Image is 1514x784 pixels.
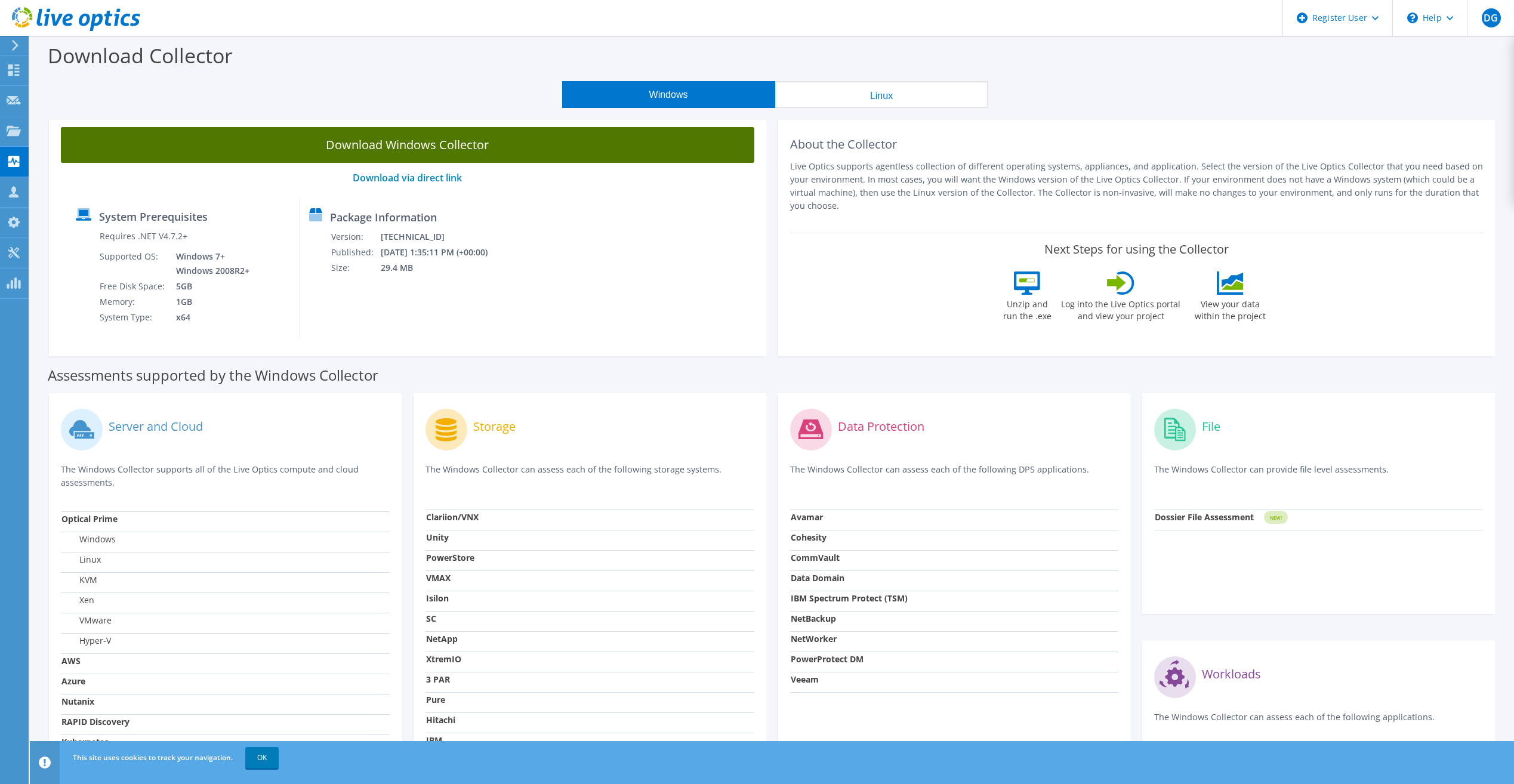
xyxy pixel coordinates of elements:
[61,463,390,489] p: The Windows Collector supports all of the Live Optics compute and cloud assessments.
[1407,13,1418,23] svg: \n
[48,42,233,69] label: Download Collector
[426,734,442,746] strong: IBM
[791,552,840,563] strong: CommVault
[790,137,1484,152] h2: About the Collector
[73,752,233,763] span: This site uses cookies to track your navigation.
[353,171,462,184] a: Download via direct link
[61,513,118,524] strong: Optical Prime
[426,714,455,726] strong: Hitachi
[562,81,775,108] button: Windows
[1060,295,1181,322] label: Log into the Live Optics portal and view your project
[791,532,827,543] strong: Cohesity
[380,245,504,260] td: [DATE] 1:35:11 PM (+00:00)
[1154,463,1483,487] p: The Windows Collector can provide file level assessments.
[1482,8,1501,27] span: DG
[1202,668,1261,680] label: Workloads
[61,696,94,707] strong: Nutanix
[791,613,836,624] strong: NetBackup
[838,421,924,433] label: Data Protection
[109,421,203,433] label: Server and Cloud
[790,463,1119,487] p: The Windows Collector can assess each of the following DPS applications.
[99,279,167,294] td: Free Disk Space:
[791,633,837,644] strong: NetWorker
[1000,295,1054,322] label: Unzip and run the .exe
[245,747,279,768] a: OK
[426,674,450,685] strong: 3 PAR
[425,463,754,487] p: The Windows Collector can assess each of the following storage systems.
[61,615,112,626] label: VMware
[61,574,97,586] label: KVM
[99,294,167,310] td: Memory:
[61,533,116,545] label: Windows
[1187,295,1273,322] label: View your data within the project
[61,716,129,727] strong: RAPID Discovery
[167,294,252,310] td: 1GB
[1044,242,1229,257] label: Next Steps for using the Collector
[426,653,461,665] strong: XtremIO
[61,127,754,163] a: Download Windows Collector
[167,249,252,279] td: Windows 7+ Windows 2008R2+
[791,653,864,665] strong: PowerProtect DM
[61,675,85,687] strong: Azure
[167,279,252,294] td: 5GB
[426,633,458,644] strong: NetApp
[99,211,208,223] label: System Prerequisites
[61,554,101,566] label: Linux
[331,245,380,260] td: Published:
[426,552,474,563] strong: PowerStore
[791,572,844,584] strong: Data Domain
[426,592,449,604] strong: Isilon
[473,421,516,433] label: Storage
[426,613,436,624] strong: SC
[426,532,449,543] strong: Unity
[99,249,167,279] td: Supported OS:
[1155,511,1254,523] strong: Dossier File Assessment
[331,229,380,245] td: Version:
[775,81,988,108] button: Linux
[1270,514,1282,521] tspan: NEW!
[791,592,908,604] strong: IBM Spectrum Protect (TSM)
[331,260,380,276] td: Size:
[1154,711,1483,735] p: The Windows Collector can assess each of the following applications.
[61,655,81,666] strong: AWS
[426,572,451,584] strong: VMAX
[99,310,167,325] td: System Type:
[790,160,1484,212] p: Live Optics supports agentless collection of different operating systems, appliances, and applica...
[61,635,111,647] label: Hyper-V
[100,230,187,242] label: Requires .NET V4.7.2+
[380,260,504,276] td: 29.4 MB
[167,310,252,325] td: x64
[791,511,823,523] strong: Avamar
[48,369,378,381] label: Assessments supported by the Windows Collector
[426,694,445,705] strong: Pure
[380,229,504,245] td: [TECHNICAL_ID]
[61,594,94,606] label: Xen
[791,674,819,685] strong: Veeam
[426,511,479,523] strong: Clariion/VNX
[330,211,437,223] label: Package Information
[1202,421,1220,433] label: File
[61,736,109,748] strong: Kubernetes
